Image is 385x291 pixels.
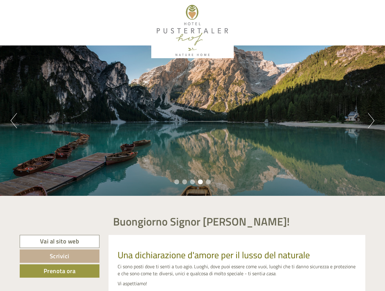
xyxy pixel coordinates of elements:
button: Next [368,113,374,128]
p: Vi aspettiamo! [118,280,357,287]
div: Buon giorno, come possiamo aiutarla? [5,16,90,35]
div: [GEOGRAPHIC_DATA] [9,18,87,22]
a: Prenota ora [20,264,99,278]
a: Vai al sito web [20,235,99,248]
em: casa [266,270,275,277]
p: Ci sono posti dove ti senti a tuo agio. Luoghi, dove puoi essere come vuoi, luoghi che ti danno s... [118,263,357,277]
button: Invia [207,157,239,170]
small: 02:51 [9,29,87,34]
div: giovedì [107,5,132,15]
em: a [263,270,265,277]
span: Una dichiarazione d'amore per il lusso del naturale [118,248,310,262]
button: Previous [11,113,17,128]
h1: Buongiorno Signor [PERSON_NAME]! [113,216,290,228]
a: Scrivici [20,249,99,263]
